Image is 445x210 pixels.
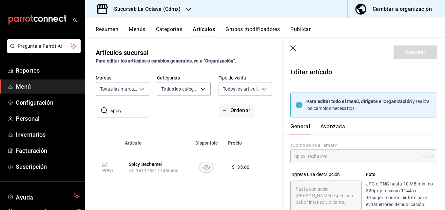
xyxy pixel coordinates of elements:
[306,98,432,112] div: y realiza los cambios necesarios.
[290,123,310,134] button: General
[161,86,198,92] span: Todas las categorías, Sin categoría
[18,43,70,50] span: Pregunta a Parrot AI
[156,26,183,37] button: Categorías
[373,5,432,14] div: Cambiar a organización
[223,86,260,92] span: Todos los artículos
[193,26,215,37] button: Artículos
[100,86,137,92] span: Todas las marcas, Sin marca
[420,153,433,160] div: 14 /40
[225,26,280,37] button: Grupos modificadores
[96,26,445,37] div: navigation tabs
[157,76,210,80] label: Categorías
[111,104,149,117] input: Buscar artículo
[366,171,437,178] p: Foto
[102,162,113,174] img: Preview
[320,123,345,134] button: Avanzada
[199,162,214,173] button: availability-product
[72,17,77,22] button: open_drawer_menu
[224,131,261,151] th: Precio
[219,76,272,80] label: Tipo de venta
[189,131,224,151] th: Disponible
[16,130,80,139] span: Inventarios
[290,171,361,178] div: Ingresa una descripción
[306,99,413,104] strong: Para editar todo el menú, dirígete a ‘Organización’
[96,58,236,63] strong: Para editar los artículos o cambios generales, ve a “Organización”.
[16,162,80,171] span: Suscripción
[96,48,148,58] div: Artículos sucursal
[16,66,80,75] span: Reportes
[290,26,311,37] button: Publicar
[5,47,81,54] a: Pregunta a Parrot AI
[290,123,429,134] div: navigation tabs
[16,82,80,91] span: Menú
[96,26,118,37] button: Resumen
[290,143,437,148] label: ¿Cómo se va a llamar?
[129,168,179,173] span: AR-1411755117480436
[16,114,80,123] span: Personal
[232,164,249,170] div: $ 135.00
[219,104,255,117] button: Ordenar
[121,131,189,151] th: Artículo
[16,192,71,200] span: Ayuda
[96,76,149,80] label: Marcas
[16,98,80,107] span: Configuración
[16,146,80,155] span: Facturación
[7,39,81,53] button: Pregunta a Parrot AI
[290,67,437,77] p: Editar artículo
[366,181,437,208] p: JPG o PNG hasta 10 MB mínimo 320px y máximo 1144px. Te sugerimos incluir foto para evitar errores...
[109,5,181,13] h3: Sucursal: La Octava (Cdmx)
[129,161,181,167] button: edit-product-location
[129,26,145,37] button: Menús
